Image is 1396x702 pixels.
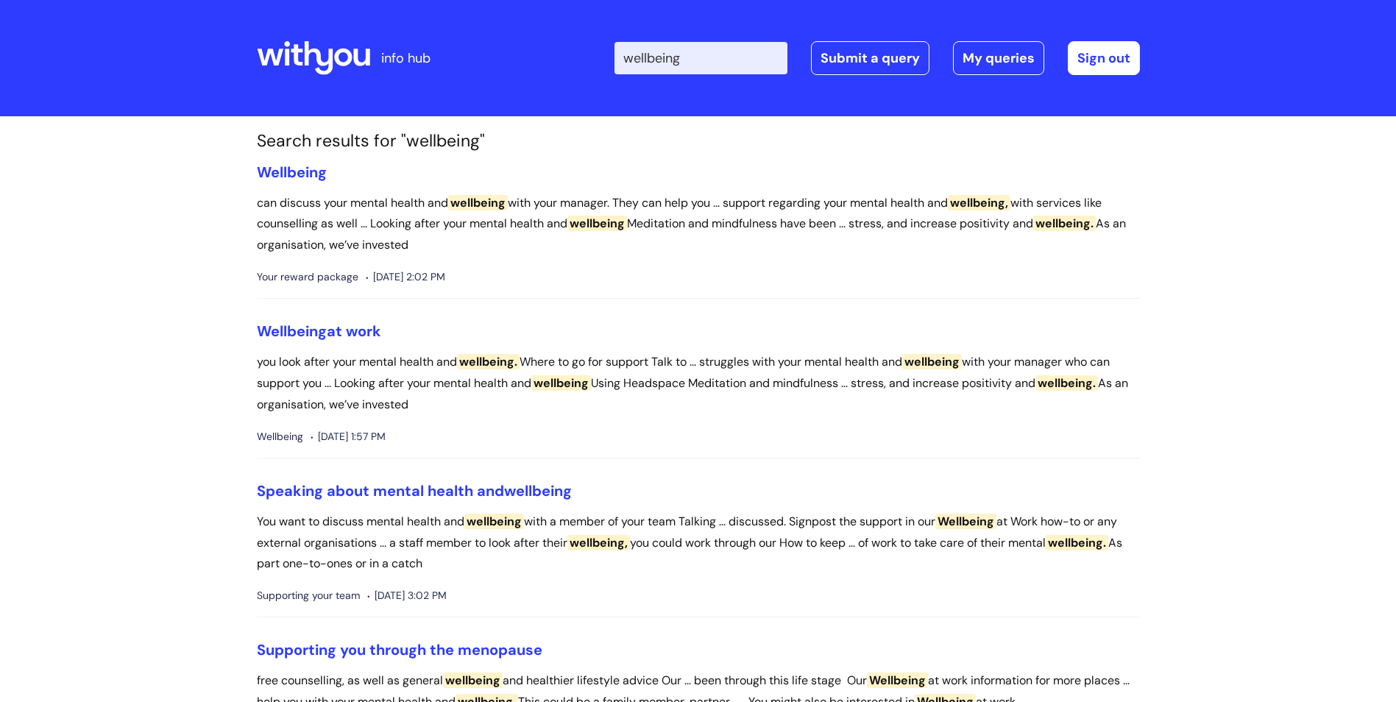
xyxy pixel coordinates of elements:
[257,481,572,500] a: Speaking about mental health andwellbeing
[257,640,542,659] a: Supporting you through the menopause
[381,46,431,70] p: info hub
[257,586,360,605] span: Supporting your team
[257,352,1140,415] p: you look after your mental health and Where to go for support Talk to ... struggles with your men...
[1035,375,1098,391] span: wellbeing.
[257,322,327,341] span: Wellbeing
[257,163,327,182] a: Wellbeing
[614,41,1140,75] div: | -
[867,673,928,688] span: Wellbeing
[257,193,1140,256] p: can discuss your mental health and with your manager. They can help you ... support regarding you...
[257,268,358,286] span: Your reward package
[366,268,445,286] span: [DATE] 2:02 PM
[448,195,508,210] span: wellbeing
[443,673,503,688] span: wellbeing
[367,586,447,605] span: [DATE] 3:02 PM
[948,195,1010,210] span: wellbeing,
[614,42,787,74] input: Search
[504,481,572,500] span: wellbeing
[567,216,627,231] span: wellbeing
[311,428,386,446] span: [DATE] 1:57 PM
[1046,535,1108,550] span: wellbeing.
[531,375,591,391] span: wellbeing
[953,41,1044,75] a: My queries
[1068,41,1140,75] a: Sign out
[257,511,1140,575] p: You want to discuss mental health and with a member of your team Talking ... discussed. Signpost ...
[257,131,1140,152] h1: Search results for "wellbeing"
[464,514,524,529] span: wellbeing
[257,428,303,446] span: Wellbeing
[567,535,630,550] span: wellbeing,
[257,322,381,341] a: Wellbeingat work
[811,41,929,75] a: Submit a query
[935,514,996,529] span: Wellbeing
[1033,216,1096,231] span: wellbeing.
[457,354,520,369] span: wellbeing.
[902,354,962,369] span: wellbeing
